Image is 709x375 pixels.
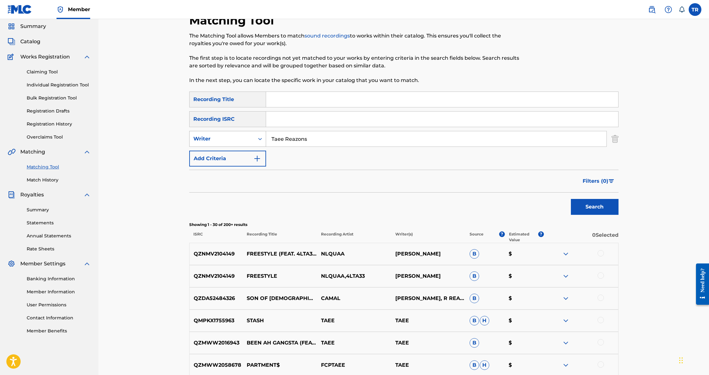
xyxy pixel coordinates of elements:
span: B [470,271,479,281]
span: Filters ( 0 ) [583,177,608,185]
a: Overclaims Tool [27,134,91,140]
button: Add Criteria [189,151,266,167]
p: Source [470,231,484,243]
a: Match History [27,177,91,183]
a: Claiming Tool [27,69,91,75]
p: [PERSON_NAME], R REAZONS [391,295,465,302]
span: Member [68,6,90,13]
a: Annual Statements [27,233,91,239]
a: Matching Tool [27,164,91,170]
p: The Matching Tool allows Members to match to works within their catalog. This ensures you'll coll... [189,32,520,47]
p: FREESTYLE [243,272,317,280]
img: expand [83,260,91,268]
span: B [470,360,479,370]
img: expand [562,317,570,324]
p: FCPTAEE [317,361,391,369]
p: ISRC [189,231,243,243]
a: Registration History [27,121,91,127]
p: SON OF [DEMOGRAPHIC_DATA] [243,295,317,302]
a: Summary [27,207,91,213]
p: CAMAL [317,295,391,302]
p: Writer(s) [391,231,465,243]
img: Summary [8,23,15,30]
img: 9d2ae6d4665cec9f34b9.svg [253,155,261,162]
p: In the next step, you can locate the specific work in your catalog that you want to match. [189,77,520,84]
p: $ [505,272,544,280]
p: TAEE [391,317,465,324]
iframe: Chat Widget [677,344,709,375]
a: Statements [27,220,91,226]
img: MLC Logo [8,5,32,14]
a: sound recordings [304,33,350,39]
span: Matching [20,148,45,156]
p: Recording Artist [317,231,391,243]
p: $ [505,295,544,302]
a: User Permissions [27,302,91,308]
div: Writer [193,135,251,143]
span: B [470,249,479,259]
p: The first step is to locate recordings not yet matched to your works by entering criteria in the ... [189,54,520,70]
img: Works Registration [8,53,16,61]
span: Summary [20,23,46,30]
p: TAEE [391,339,465,347]
a: Public Search [645,3,658,16]
span: Member Settings [20,260,65,268]
img: expand [562,295,570,302]
div: User Menu [689,3,701,16]
p: Showing 1 - 30 of 200+ results [189,222,619,228]
a: Member Information [27,289,91,295]
p: QMPKX1755963 [190,317,243,324]
p: $ [505,250,544,258]
p: $ [505,339,544,347]
p: TAEE [391,361,465,369]
p: QZNMV2104149 [190,250,243,258]
img: expand [562,361,570,369]
p: Estimated Value [509,231,538,243]
a: Bulk Registration Tool [27,95,91,101]
p: $ [505,317,544,324]
img: expand [562,272,570,280]
p: QZMWW2058678 [190,361,243,369]
p: STASH [243,317,317,324]
div: Help [662,3,675,16]
img: Royalties [8,191,15,199]
a: Registration Drafts [27,108,91,114]
p: QZMWW2016943 [190,339,243,347]
span: B [470,338,479,348]
img: expand [562,339,570,347]
button: Filters (0) [579,173,619,189]
img: Catalog [8,38,15,45]
p: TAEE [317,317,391,324]
span: Works Registration [20,53,70,61]
p: QZNMV2104149 [190,272,243,280]
img: expand [83,53,91,61]
h2: Matching Tool [189,13,277,28]
span: B [470,294,479,303]
div: Drag [679,351,683,370]
p: NLQUAA [317,250,391,258]
a: Contact Information [27,315,91,321]
span: ? [499,231,505,237]
iframe: Resource Center [691,258,709,310]
span: Royalties [20,191,44,199]
p: $ [505,361,544,369]
p: QZDA52484326 [190,295,243,302]
a: Rate Sheets [27,246,91,252]
img: expand [562,250,570,258]
a: Banking Information [27,276,91,282]
div: Notifications [679,6,685,13]
button: Search [571,199,619,215]
img: Member Settings [8,260,15,268]
img: expand [83,191,91,199]
span: Catalog [20,38,40,45]
span: H [480,316,489,325]
a: Member Benefits [27,328,91,334]
span: B [470,316,479,325]
span: ? [538,231,544,237]
p: BEEN AH GANGSTA (FEAT. OTM SNOOP) [243,339,317,347]
img: expand [83,148,91,156]
form: Search Form [189,92,619,218]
